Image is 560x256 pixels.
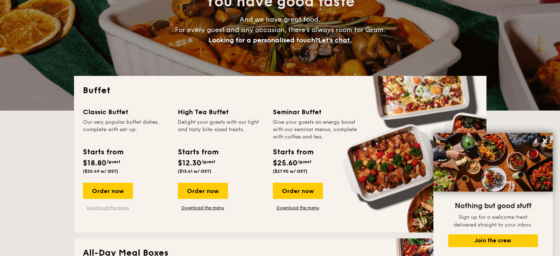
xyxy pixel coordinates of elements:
span: Looking for a personalised touch? [208,36,318,44]
div: Delight your guests with our light and tasty bite-sized treats. [178,119,264,141]
button: Close [539,135,551,147]
div: Seminar Buffet [273,107,359,117]
span: /guest [106,159,120,164]
div: Order now [178,183,228,199]
a: Download the menu [83,205,133,211]
div: Starts from [273,147,313,158]
div: Our very popular buffet dishes, complete with set-up. [83,119,169,141]
span: $25.60 [273,159,297,168]
div: Starts from [178,147,218,158]
span: /guest [297,159,311,164]
a: Download the menu [178,205,228,211]
div: Give your guests an energy boost with our seminar menus, complete with coffee and tea. [273,119,359,141]
span: ($13.41 w/ GST) [178,169,211,174]
div: Order now [83,183,133,199]
span: Let's chat. [318,36,352,44]
img: DSC07876-Edit02-Large.jpeg [433,133,553,192]
div: Classic Buffet [83,107,169,117]
span: And we have great food. For every guest and any occasion, there’s always room for Grain. [175,15,385,44]
span: Nothing but good stuff [455,201,531,210]
a: Download the menu [273,205,323,211]
button: Join the crew [448,234,538,247]
span: $18.80 [83,159,106,168]
div: High Tea Buffet [178,107,264,117]
span: Sign up for a welcome treat delivered straight to your inbox. [454,214,532,228]
span: ($27.90 w/ GST) [273,169,307,174]
span: $12.30 [178,159,201,168]
span: ($20.49 w/ GST) [83,169,118,174]
span: /guest [201,159,215,164]
div: Starts from [83,147,123,158]
div: Order now [273,183,323,199]
h2: Buffet [83,85,478,97]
